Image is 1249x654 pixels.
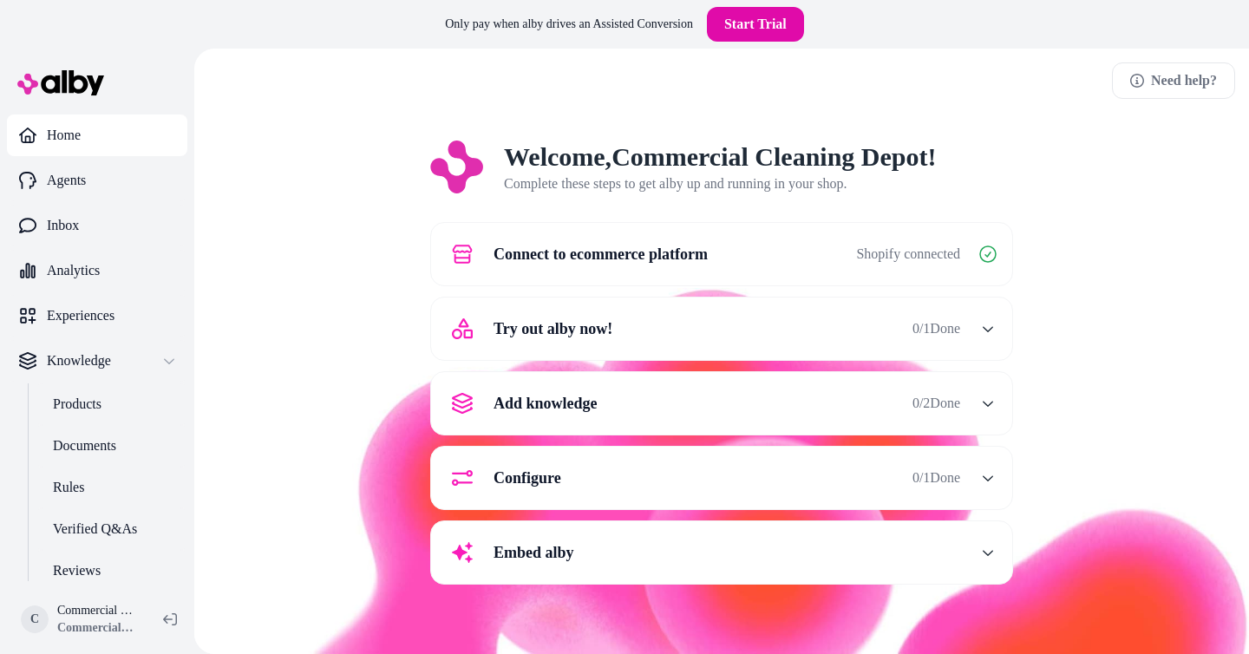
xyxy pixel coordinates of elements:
span: 0 / 1 Done [912,318,960,339]
button: Embed alby [441,532,1002,573]
a: Need help? [1112,62,1235,99]
p: Knowledge [47,350,111,371]
p: Rules [53,477,84,498]
button: Try out alby now!0/1Done [441,308,1002,350]
img: alby Bubble [194,288,1249,654]
p: Commercial Cleaning Depot Shopify [57,602,135,619]
img: Logo [430,141,483,193]
p: Only pay when alby drives an Assisted Conversion [445,16,693,33]
p: Experiences [47,305,114,326]
a: Inbox [7,205,187,246]
h2: Welcome, Commercial Cleaning Depot ! [504,141,937,173]
span: Complete these steps to get alby up and running in your shop. [504,176,847,191]
a: Analytics [7,250,187,291]
span: Try out alby now! [494,317,612,341]
p: Verified Q&As [53,519,137,540]
button: Configure0/1Done [441,457,1002,499]
a: Documents [36,425,187,467]
p: Reviews [53,560,101,581]
button: Knowledge [7,340,187,382]
span: 0 / 1 Done [912,468,960,488]
img: alby Logo [17,70,104,95]
span: 0 / 2 Done [912,393,960,414]
a: Verified Q&As [36,508,187,550]
span: Shopify connected [856,244,960,265]
a: Start Trial [707,7,804,42]
a: Reviews [36,550,187,592]
span: Add knowledge [494,391,598,415]
p: Analytics [47,260,100,281]
a: Products [36,383,187,425]
button: Connect to ecommerce platformShopify connected [441,233,1002,275]
span: C [21,605,49,633]
a: Home [7,114,187,156]
a: Agents [7,160,187,201]
p: Home [47,125,81,146]
p: Documents [53,435,116,456]
p: Inbox [47,215,79,236]
button: Add knowledge0/2Done [441,383,1002,424]
button: CCommercial Cleaning Depot ShopifyCommercial Cleaning Depot [10,592,149,647]
span: Embed alby [494,540,574,565]
a: Experiences [7,295,187,337]
span: Connect to ecommerce platform [494,242,708,266]
a: Rules [36,467,187,508]
span: Commercial Cleaning Depot [57,619,135,637]
p: Agents [47,170,86,191]
span: Configure [494,466,561,490]
p: Products [53,394,101,415]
